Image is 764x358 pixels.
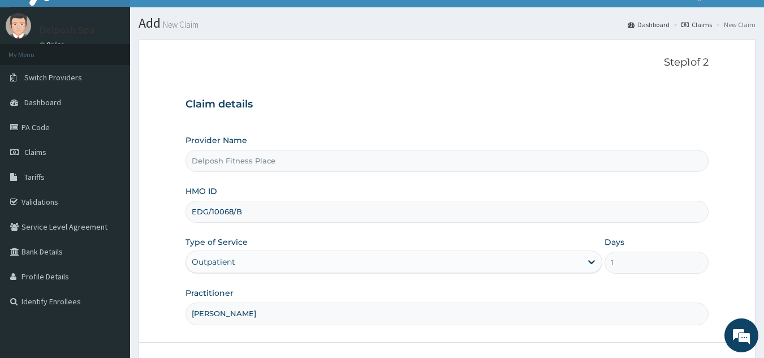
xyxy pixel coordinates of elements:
[24,72,82,83] span: Switch Providers
[185,98,709,111] h3: Claim details
[681,20,712,29] a: Claims
[185,236,248,248] label: Type of Service
[6,238,215,278] textarea: Type your message and hit 'Enter'
[185,303,709,325] input: Enter Name
[40,25,94,35] p: Delposh Spa
[605,236,624,248] label: Days
[185,6,213,33] div: Minimize live chat window
[66,107,156,221] span: We're online!
[185,201,709,223] input: Enter HMO ID
[185,57,709,69] p: Step 1 of 2
[185,135,247,146] label: Provider Name
[59,63,190,78] div: Chat with us now
[713,20,756,29] li: New Claim
[161,20,198,29] small: New Claim
[185,287,234,299] label: Practitioner
[24,97,61,107] span: Dashboard
[40,41,67,49] a: Online
[24,147,46,157] span: Claims
[21,57,46,85] img: d_794563401_company_1708531726252_794563401
[139,16,756,31] h1: Add
[24,172,45,182] span: Tariffs
[6,13,31,38] img: User Image
[185,186,217,197] label: HMO ID
[628,20,670,29] a: Dashboard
